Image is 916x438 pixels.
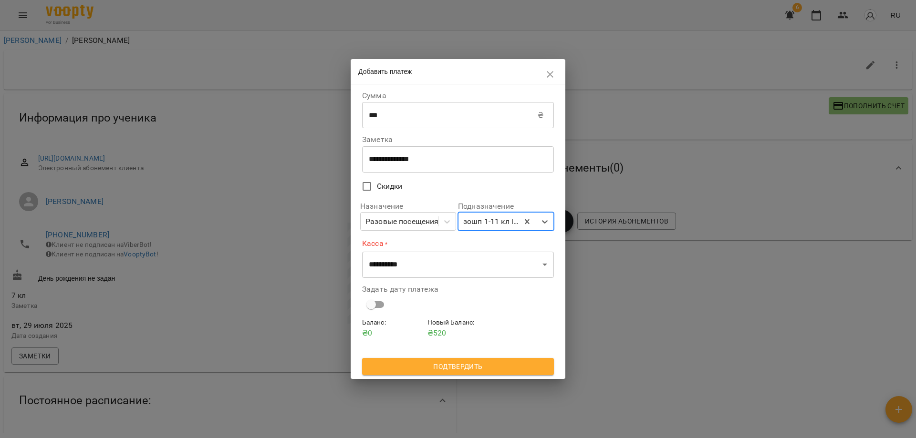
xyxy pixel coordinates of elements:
[427,317,489,328] h6: Новый Баланс :
[362,317,424,328] h6: Баланс :
[427,327,489,339] p: ₴ 520
[362,136,554,143] label: Заметка
[362,92,554,100] label: Сумма
[463,216,520,227] div: зошп 1-11 кл індив разове заняття
[370,361,546,372] span: Подтвердить
[362,238,554,249] label: Касса
[365,216,439,227] div: Разовые посещения
[377,181,403,192] span: Скидки
[538,110,543,121] p: ₴
[362,327,424,339] p: ₴ 0
[358,68,412,75] span: Добавить платеж
[362,358,554,375] button: Подтвердить
[458,203,554,210] label: Подназначение
[362,285,554,293] label: Задать дату платежа
[360,203,456,210] label: Назначение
